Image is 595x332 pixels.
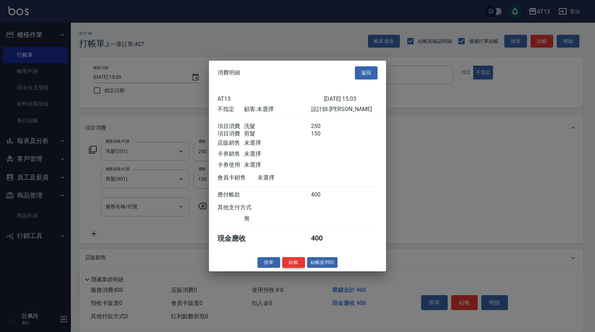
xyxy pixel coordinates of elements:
[244,150,311,157] div: 未選擇
[244,130,311,137] div: 剪髮
[257,174,324,181] div: 未選擇
[311,233,338,243] div: 400
[244,105,311,113] div: 顧客: 未選擇
[244,122,311,130] div: 洗髮
[217,122,244,130] div: 項目消費
[217,233,257,243] div: 現金應收
[217,95,324,102] div: AT13
[217,69,240,76] span: 消費明細
[282,257,305,268] button: 結帳
[257,257,280,268] button: 掛單
[311,130,338,137] div: 150
[217,139,244,146] div: 店販銷售
[355,66,378,79] button: 返回
[217,161,244,168] div: 卡券使用
[217,130,244,137] div: 項目消費
[244,139,311,146] div: 未選擇
[217,150,244,157] div: 卡券銷售
[217,174,257,181] div: 會員卡銷售
[244,215,311,222] div: 無
[217,105,244,113] div: 不指定
[217,191,244,198] div: 應付帳款
[311,122,338,130] div: 250
[217,204,271,211] div: 其他支付方式
[311,191,338,198] div: 400
[311,105,378,113] div: 設計師: [PERSON_NAME]
[244,161,311,168] div: 未選擇
[324,95,378,102] div: [DATE] 15:03
[307,257,338,268] button: 結帳並列印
